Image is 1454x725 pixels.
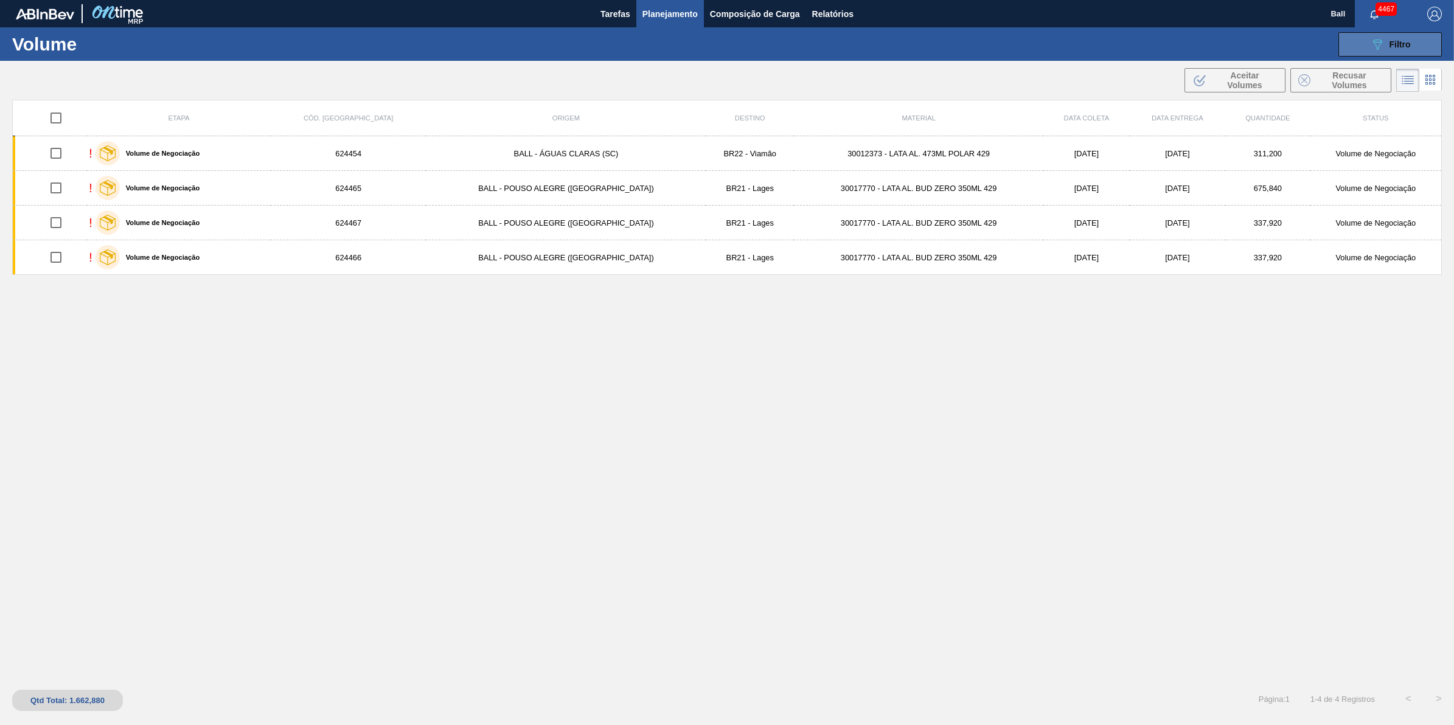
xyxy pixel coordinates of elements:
[271,171,426,206] td: 624465
[1225,206,1310,240] td: 337,920
[706,206,794,240] td: BR21 - Lages
[812,7,854,21] span: Relatórios
[1419,69,1442,92] div: Visão em Cards
[426,206,706,240] td: BALL - POUSO ALEGRE ([GEOGRAPHIC_DATA])
[1064,114,1110,122] span: Data coleta
[120,150,200,157] label: Volume de Negociação
[13,240,1442,275] a: !Volume de Negociação624466BALL - POUSO ALEGRE ([GEOGRAPHIC_DATA])BR21 - Lages30017770 - LATA AL....
[1390,40,1411,49] span: Filtro
[706,136,794,171] td: BR22 - Viamão
[169,114,190,122] span: Etapa
[21,696,114,705] div: Qtd Total: 1.662,880
[710,7,800,21] span: Composição de Carga
[1225,171,1310,206] td: 675,840
[706,171,794,206] td: BR21 - Lages
[642,7,698,21] span: Planejamento
[1043,136,1130,171] td: [DATE]
[1310,240,1442,275] td: Volume de Negociação
[1310,136,1442,171] td: Volume de Negociação
[1152,114,1203,122] span: Data entrega
[1310,171,1442,206] td: Volume de Negociação
[794,206,1043,240] td: 30017770 - LATA AL. BUD ZERO 350ML 429
[1259,695,1290,704] span: Página : 1
[271,136,426,171] td: 624454
[902,114,936,122] span: Material
[1225,240,1310,275] td: 337,920
[794,171,1043,206] td: 30017770 - LATA AL. BUD ZERO 350ML 429
[426,171,706,206] td: BALL - POUSO ALEGRE ([GEOGRAPHIC_DATA])
[794,240,1043,275] td: 30017770 - LATA AL. BUD ZERO 350ML 429
[1376,2,1397,16] span: 4467
[1308,695,1375,704] span: 1 - 4 de 4 Registros
[1225,136,1310,171] td: 311,200
[1424,684,1454,714] button: >
[1427,7,1442,21] img: Logout
[1130,206,1225,240] td: [DATE]
[600,7,630,21] span: Tarefas
[1184,68,1285,92] button: Aceitar Volumes
[1043,171,1130,206] td: [DATE]
[1130,171,1225,206] td: [DATE]
[1245,114,1290,122] span: Quantidade
[12,37,200,51] h1: Volume
[89,147,92,161] div: !
[120,254,200,261] label: Volume de Negociação
[735,114,765,122] span: Destino
[794,136,1043,171] td: 30012373 - LATA AL. 473ML POLAR 429
[89,216,92,230] div: !
[1043,240,1130,275] td: [DATE]
[1315,71,1383,90] span: Recusar Volumes
[1290,68,1391,92] button: Recusar Volumes
[426,136,706,171] td: BALL - ÁGUAS CLARAS (SC)
[271,240,426,275] td: 624466
[120,219,200,226] label: Volume de Negociação
[1043,206,1130,240] td: [DATE]
[89,251,92,265] div: !
[1310,206,1442,240] td: Volume de Negociação
[120,184,200,192] label: Volume de Negociação
[1338,32,1442,57] button: Filtro
[16,9,74,19] img: TNhmsLtSVTkK8tSr43FrP2fwEKptu5GPRR3wAAAABJRU5ErkJggg==
[706,240,794,275] td: BR21 - Lages
[1130,136,1225,171] td: [DATE]
[13,206,1442,240] a: !Volume de Negociação624467BALL - POUSO ALEGRE ([GEOGRAPHIC_DATA])BR21 - Lages30017770 - LATA AL....
[304,114,394,122] span: Cód. [GEOGRAPHIC_DATA]
[13,136,1442,171] a: !Volume de Negociação624454BALL - ÁGUAS CLARAS (SC)BR22 - Viamão30012373 - LATA AL. 473ML POLAR 4...
[1212,71,1278,90] span: Aceitar Volumes
[426,240,706,275] td: BALL - POUSO ALEGRE ([GEOGRAPHIC_DATA])
[552,114,580,122] span: Origem
[1130,240,1225,275] td: [DATE]
[1393,684,1424,714] button: <
[1363,114,1388,122] span: Status
[1396,69,1419,92] div: Visão em Lista
[271,206,426,240] td: 624467
[89,181,92,195] div: !
[1355,5,1394,23] button: Notificações
[13,171,1442,206] a: !Volume de Negociação624465BALL - POUSO ALEGRE ([GEOGRAPHIC_DATA])BR21 - Lages30017770 - LATA AL....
